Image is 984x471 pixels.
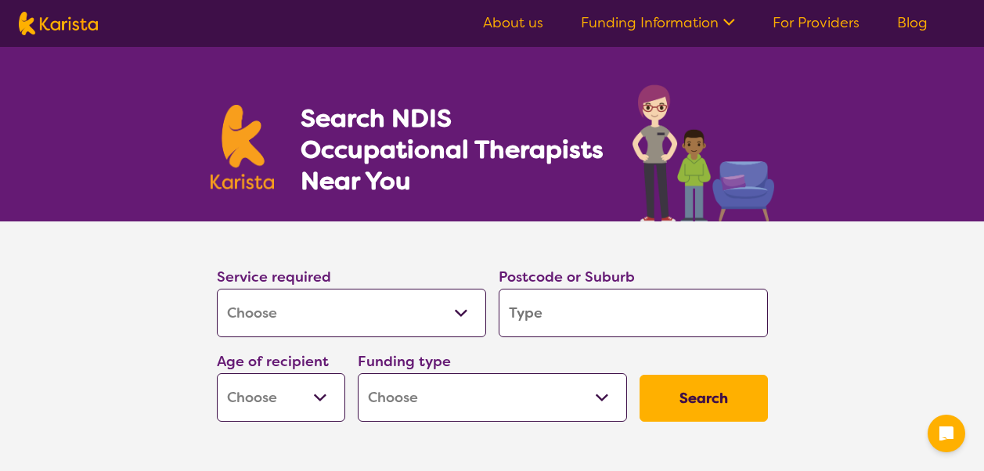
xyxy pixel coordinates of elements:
input: Type [499,289,768,337]
h1: Search NDIS Occupational Therapists Near You [301,102,605,196]
button: Search [640,375,768,422]
img: occupational-therapy [633,84,774,221]
img: Karista logo [19,12,98,35]
label: Postcode or Suburb [499,268,635,286]
a: About us [483,13,543,32]
label: Age of recipient [217,352,329,371]
a: Blog [897,13,928,32]
a: For Providers [773,13,860,32]
label: Service required [217,268,331,286]
label: Funding type [358,352,451,371]
img: Karista logo [211,105,275,189]
a: Funding Information [581,13,735,32]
